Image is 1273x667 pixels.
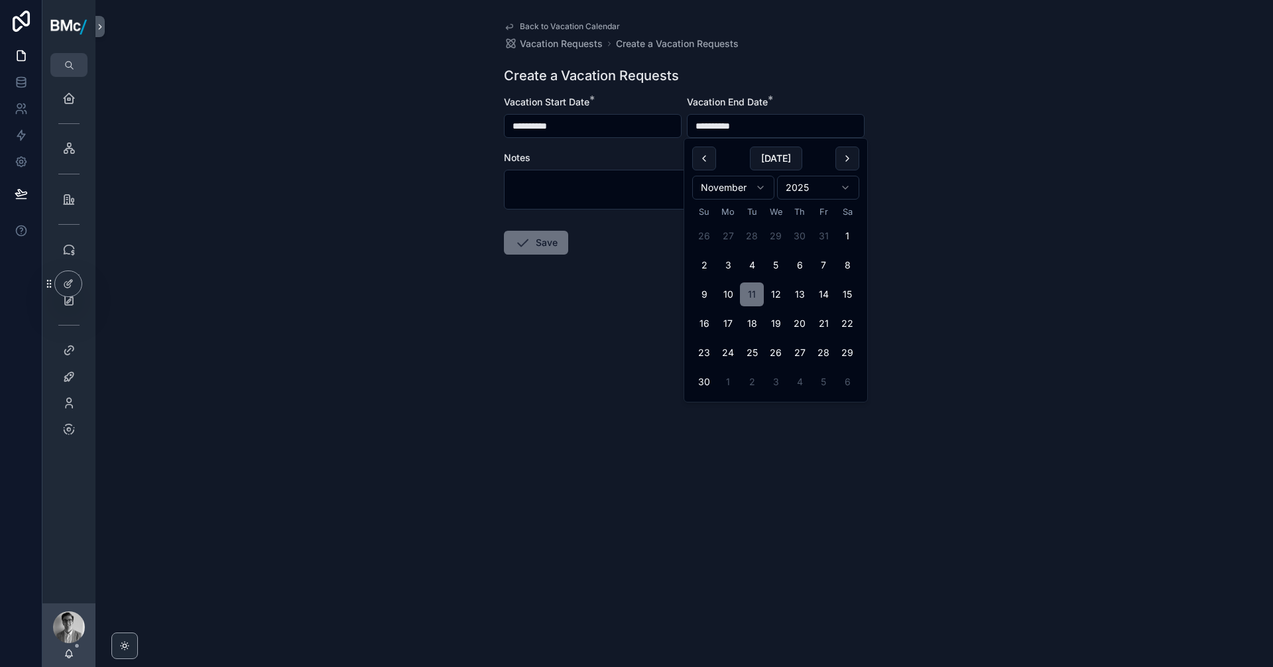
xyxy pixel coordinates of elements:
[740,370,764,394] button: Tuesday, December 2nd, 2025
[716,282,740,306] button: Monday, November 10th, 2025
[764,224,788,248] button: Wednesday, October 29th, 2025
[616,37,739,50] a: Create a Vacation Requests
[740,224,764,248] button: Tuesday, October 28th, 2025
[750,147,802,170] button: [DATE]
[504,231,568,255] button: Save
[504,37,603,50] a: Vacation Requests
[812,312,835,335] button: Friday, November 21st, 2025
[716,224,740,248] button: Monday, October 27th, 2025
[764,205,788,219] th: Wednesday
[835,312,859,335] button: Saturday, November 22nd, 2025
[692,341,716,365] button: Sunday, November 23rd, 2025
[835,253,859,277] button: Saturday, November 8th, 2025
[687,96,768,107] span: Vacation End Date
[504,21,620,32] a: Back to Vacation Calendar
[716,341,740,365] button: Monday, November 24th, 2025
[740,312,764,335] button: Tuesday, November 18th, 2025
[788,224,812,248] button: Thursday, October 30th, 2025
[812,341,835,365] button: Friday, November 28th, 2025
[764,253,788,277] button: Wednesday, November 5th, 2025
[504,152,530,163] span: Notes
[716,253,740,277] button: Monday, November 3rd, 2025
[42,77,95,459] div: scrollable content
[764,341,788,365] button: Wednesday, November 26th, 2025
[788,312,812,335] button: Thursday, November 20th, 2025
[740,205,764,219] th: Tuesday
[835,341,859,365] button: Saturday, November 29th, 2025
[764,282,788,306] button: Wednesday, November 12th, 2025
[812,205,835,219] th: Friday
[835,370,859,394] button: Saturday, December 6th, 2025
[740,341,764,365] button: Tuesday, November 25th, 2025
[812,253,835,277] button: Friday, November 7th, 2025
[716,312,740,335] button: Monday, November 17th, 2025
[812,224,835,248] button: Friday, October 31st, 2025
[788,205,812,219] th: Thursday
[788,341,812,365] button: Thursday, November 27th, 2025
[692,253,716,277] button: Sunday, November 2nd, 2025
[692,312,716,335] button: Sunday, November 16th, 2025
[692,205,716,219] th: Sunday
[740,253,764,277] button: Tuesday, November 4th, 2025
[764,312,788,335] button: Wednesday, November 19th, 2025
[520,37,603,50] span: Vacation Requests
[788,253,812,277] button: Thursday, November 6th, 2025
[812,282,835,306] button: Friday, November 14th, 2025
[788,282,812,306] button: Thursday, November 13th, 2025
[788,370,812,394] button: Thursday, December 4th, 2025
[692,224,716,248] button: Sunday, October 26th, 2025
[764,370,788,394] button: Wednesday, December 3rd, 2025
[692,205,859,394] table: November 2025
[504,96,589,107] span: Vacation Start Date
[740,282,764,306] button: Tuesday, November 11th, 2025, selected
[716,370,740,394] button: Monday, December 1st, 2025
[835,224,859,248] button: Saturday, November 1st, 2025
[520,21,620,32] span: Back to Vacation Calendar
[692,370,716,394] button: Sunday, November 30th, 2025
[716,205,740,219] th: Monday
[50,17,88,36] img: App logo
[835,282,859,306] button: Saturday, November 15th, 2025
[812,370,835,394] button: Friday, December 5th, 2025
[504,66,679,85] h1: Create a Vacation Requests
[835,205,859,219] th: Saturday
[692,282,716,306] button: Sunday, November 9th, 2025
